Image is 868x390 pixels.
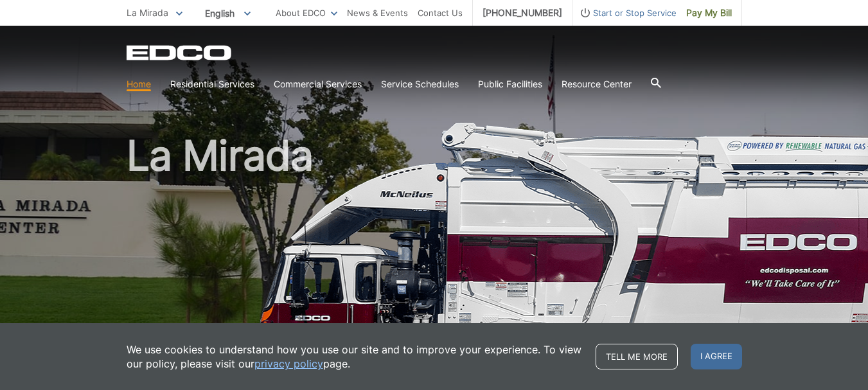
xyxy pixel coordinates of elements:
[686,6,732,20] span: Pay My Bill
[127,45,233,60] a: EDCD logo. Return to the homepage.
[596,344,678,369] a: Tell me more
[195,3,260,24] span: English
[347,6,408,20] a: News & Events
[170,77,254,91] a: Residential Services
[127,77,151,91] a: Home
[418,6,463,20] a: Contact Us
[381,77,459,91] a: Service Schedules
[478,77,542,91] a: Public Facilities
[691,344,742,369] span: I agree
[276,6,337,20] a: About EDCO
[127,342,583,371] p: We use cookies to understand how you use our site and to improve your experience. To view our pol...
[254,357,323,371] a: privacy policy
[562,77,632,91] a: Resource Center
[274,77,362,91] a: Commercial Services
[127,7,168,18] span: La Mirada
